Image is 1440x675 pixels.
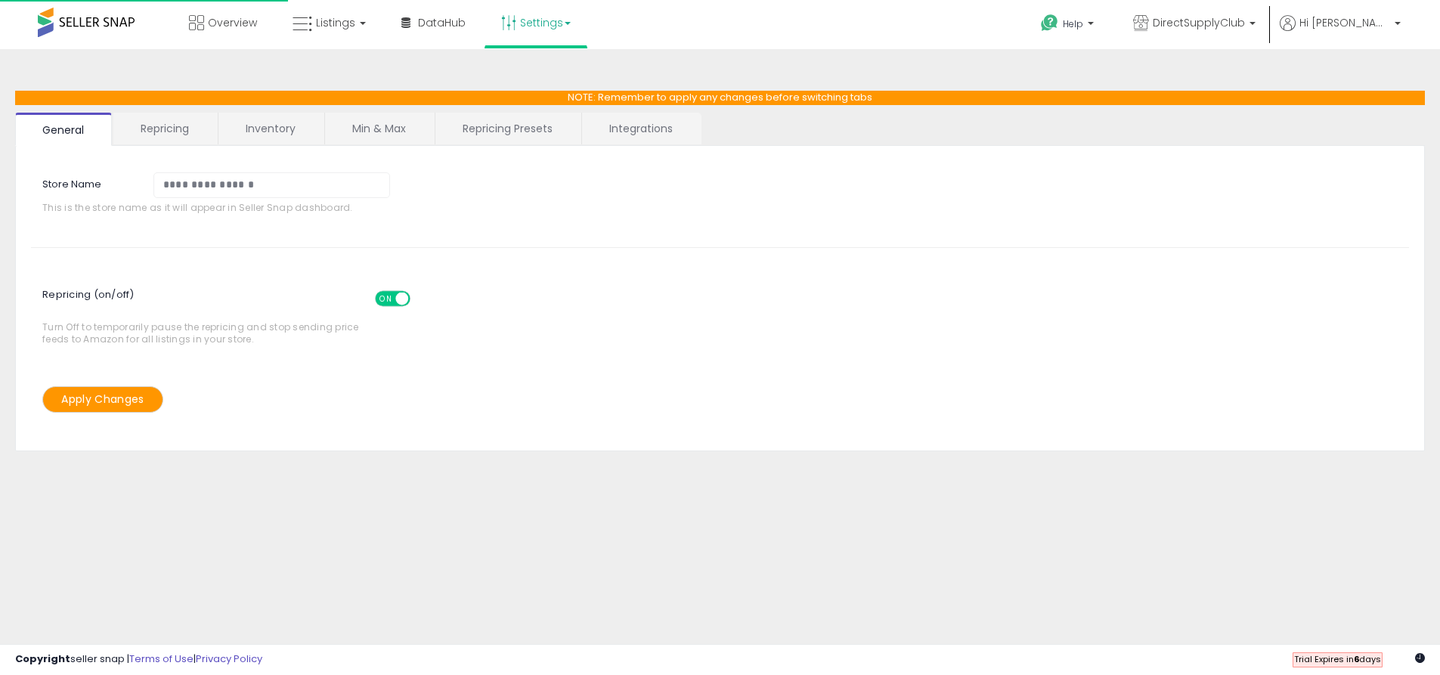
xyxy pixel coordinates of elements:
label: Store Name [31,172,142,192]
a: Inventory [218,113,323,144]
strong: Copyright [15,652,70,666]
a: Min & Max [325,113,433,144]
span: DataHub [418,15,466,30]
b: 6 [1354,653,1359,665]
span: Repricing (on/off) [42,280,424,321]
button: Apply Changes [42,386,163,413]
div: seller snap | | [15,652,262,667]
span: Turn Off to temporarily pause the repricing and stop sending price feeds to Amazon for all listin... [42,283,367,345]
span: Help [1063,17,1083,30]
a: Help [1029,2,1109,49]
span: Trial Expires in days [1294,653,1381,665]
a: Repricing Presets [435,113,580,144]
a: Integrations [582,113,700,144]
a: Hi [PERSON_NAME] [1280,15,1401,49]
a: Repricing [113,113,216,144]
a: Privacy Policy [196,652,262,666]
span: Hi [PERSON_NAME] [1299,15,1390,30]
span: ON [376,293,395,305]
i: Get Help [1040,14,1059,33]
span: Listings [316,15,355,30]
span: OFF [408,293,432,305]
span: This is the store name as it will appear in Seller Snap dashboard. [42,202,401,213]
span: DirectSupplyClub [1153,15,1245,30]
a: General [15,113,112,146]
span: Overview [208,15,257,30]
a: Terms of Use [129,652,194,666]
p: NOTE: Remember to apply any changes before switching tabs [15,91,1425,105]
